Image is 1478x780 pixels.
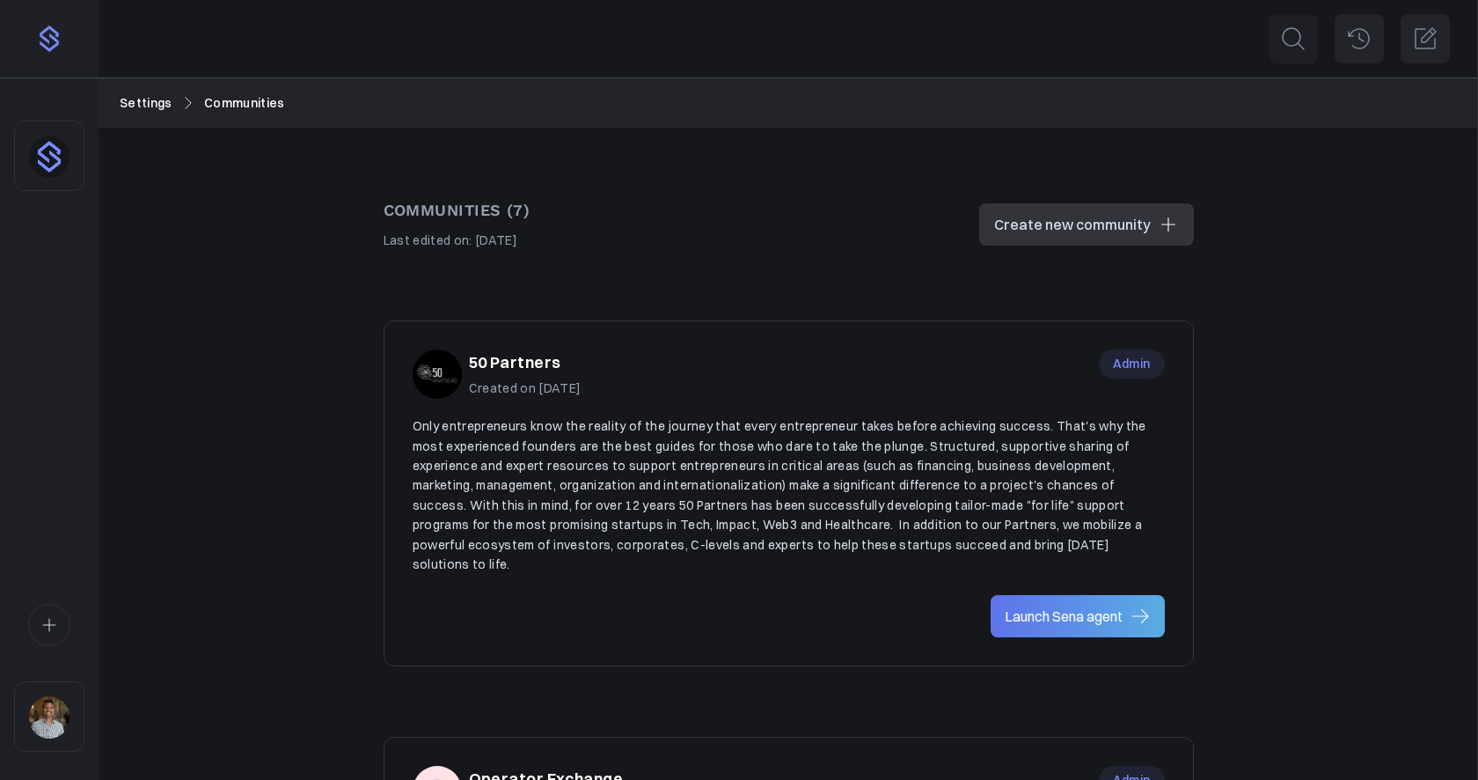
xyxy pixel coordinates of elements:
img: 50partners.fr [413,350,462,399]
button: Create new community [979,203,1194,246]
a: Settings [120,93,172,113]
span: Create new community [994,214,1151,235]
p: Last edited on: [DATE] [384,231,530,250]
button: Launch Sena agent [991,595,1165,637]
p: Created on [DATE] [469,379,582,398]
p: Admin [1099,350,1165,378]
h3: COMMUNITIES (7) [384,198,530,224]
img: dhnou9yomun9587rl8johsq6w6vr [29,136,70,178]
nav: Breadcrumb [120,93,1457,113]
a: Communities [204,93,285,113]
img: zeun9yr5fzsgkqpiyvts1hc480dt [29,696,70,739]
span: Launch Sena agent [1005,606,1123,627]
a: 50 Partners Created on [DATE] Admin Only entrepreneurs know the reality of the journey that every... [413,350,1165,574]
img: purple-logo-18f04229334c5639164ff563510a1dba46e1211543e89c7069427642f6c28bac.png [35,25,63,53]
p: Only entrepreneurs know the reality of the journey that every entrepreneur takes before achieving... [413,416,1165,574]
h3: 50 Partners [469,350,561,376]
